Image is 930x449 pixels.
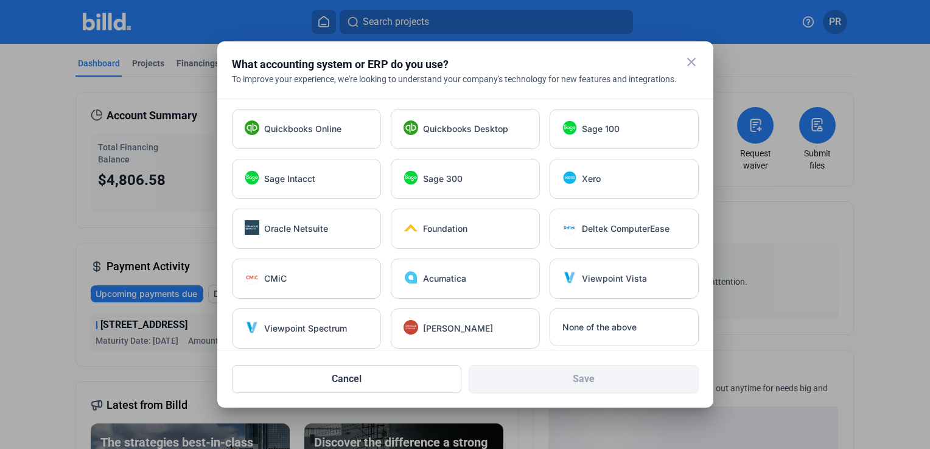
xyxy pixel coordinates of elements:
button: Cancel [232,365,462,393]
span: Viewpoint Spectrum [264,322,347,335]
mat-icon: close [684,55,699,69]
button: Save [469,365,699,393]
span: Foundation [423,223,467,235]
span: Oracle Netsuite [264,223,328,235]
span: Quickbooks Online [264,123,341,135]
span: [PERSON_NAME] [423,322,493,335]
span: Sage 300 [423,173,463,185]
span: None of the above [562,321,637,333]
span: Quickbooks Desktop [423,123,508,135]
span: Sage 100 [582,123,620,135]
span: Xero [582,173,601,185]
span: Deltek ComputerEase [582,223,670,235]
span: Acumatica [423,273,466,285]
div: To improve your experience, we're looking to understand your company's technology for new feature... [232,73,699,85]
span: Viewpoint Vista [582,273,647,285]
div: What accounting system or ERP do you use? [232,56,668,73]
span: Sage Intacct [264,173,315,185]
span: CMiC [264,273,287,285]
